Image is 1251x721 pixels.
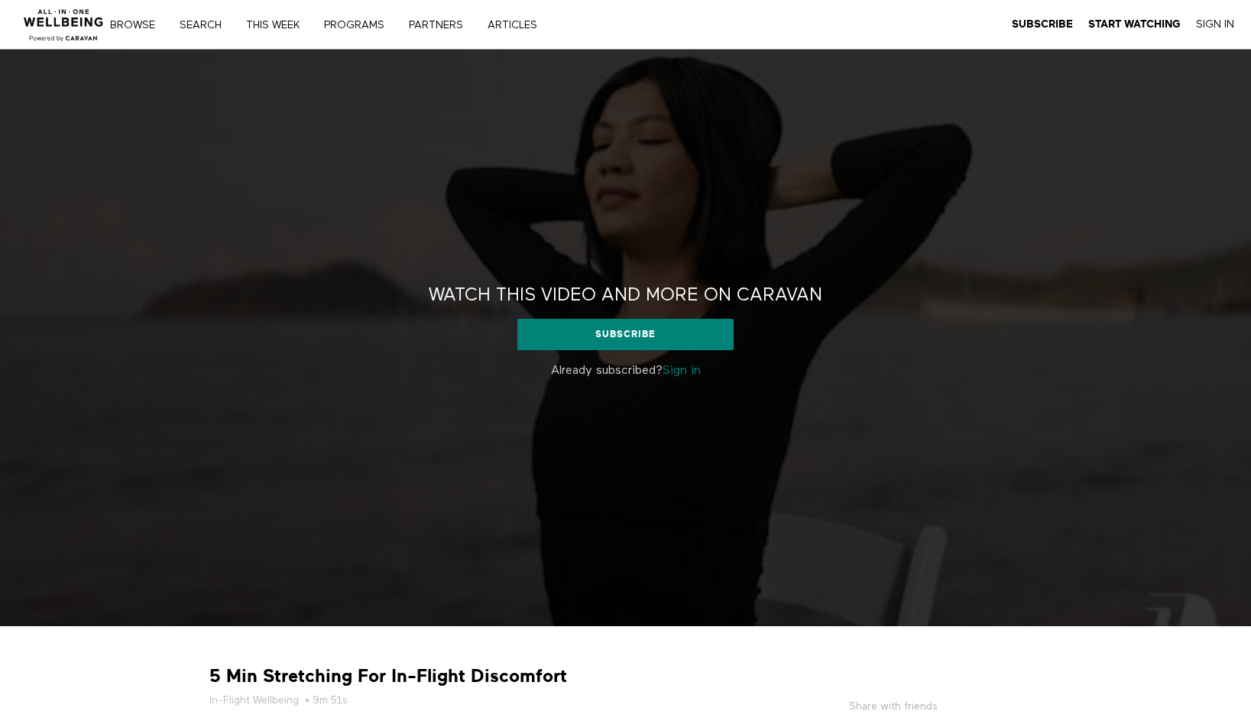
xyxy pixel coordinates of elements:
a: In-Flight Wellbeing [209,693,299,708]
h2: Watch this video and more on CARAVAN [429,284,822,307]
h5: • 9m 51s [209,693,721,708]
a: Start Watching [1088,18,1181,31]
a: Subscribe [1012,18,1073,31]
p: Already subscribed? [400,362,851,380]
a: Browse [105,20,171,31]
nav: Primary [121,17,569,32]
strong: Start Watching [1088,18,1181,30]
strong: 5 Min Stretching For In-Flight Discomfort [209,664,567,688]
a: PARTNERS [403,20,479,31]
a: Sign In [1196,18,1234,31]
a: Sign in [663,365,701,377]
strong: Subscribe [1012,18,1073,30]
a: THIS WEEK [241,20,316,31]
a: Subscribe [517,319,734,349]
a: PROGRAMS [319,20,400,31]
a: Search [174,20,238,31]
a: ARTICLES [482,20,553,31]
